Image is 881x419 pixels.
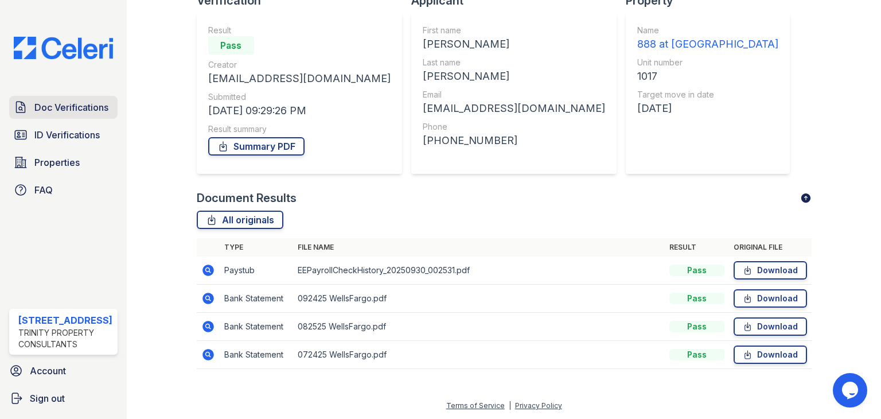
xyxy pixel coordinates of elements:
div: Phone [423,121,605,133]
span: Sign out [30,391,65,405]
div: Pass [669,293,724,304]
div: Last name [423,57,605,68]
td: EEPayrollCheckHistory_20250930_002531.pdf [293,257,665,285]
th: File name [293,238,665,257]
div: Result [208,25,391,36]
a: Download [734,289,807,308]
a: Download [734,317,807,336]
a: Doc Verifications [9,96,118,119]
th: Type [220,238,293,257]
td: 072425 WellsFargo.pdf [293,341,665,369]
div: 888 at [GEOGRAPHIC_DATA] [637,36,778,52]
td: Paystub [220,257,293,285]
div: Pass [669,265,724,276]
div: Target move in date [637,89,778,100]
div: [STREET_ADDRESS] [18,313,113,327]
div: Unit number [637,57,778,68]
div: Pass [208,36,254,55]
span: Doc Verifications [34,100,108,114]
div: Pass [669,321,724,332]
div: Submitted [208,91,391,103]
th: Original file [729,238,812,257]
td: Bank Statement [220,341,293,369]
div: [PERSON_NAME] [423,36,605,52]
div: [PERSON_NAME] [423,68,605,84]
div: [DATE] 09:29:26 PM [208,103,391,119]
a: All originals [197,211,283,229]
div: Trinity Property Consultants [18,327,113,350]
div: Name [637,25,778,36]
a: Account [5,359,122,382]
a: Name 888 at [GEOGRAPHIC_DATA] [637,25,778,52]
a: Sign out [5,387,122,410]
div: | [509,401,511,410]
span: Properties [34,156,80,169]
a: FAQ [9,179,118,201]
div: Pass [669,349,724,360]
a: Privacy Policy [515,401,562,410]
div: 1017 [637,68,778,84]
td: 082525 WellsFargo.pdf [293,313,665,341]
a: Properties [9,151,118,174]
a: Download [734,346,807,364]
div: [DATE] [637,100,778,117]
a: Terms of Service [446,401,505,410]
span: Account [30,364,66,378]
a: Download [734,261,807,280]
td: Bank Statement [220,313,293,341]
span: ID Verifications [34,128,100,142]
a: Summary PDF [208,137,305,156]
td: Bank Statement [220,285,293,313]
div: Document Results [197,190,297,206]
div: Creator [208,59,391,71]
div: First name [423,25,605,36]
div: [EMAIL_ADDRESS][DOMAIN_NAME] [423,100,605,117]
div: [EMAIL_ADDRESS][DOMAIN_NAME] [208,71,391,87]
iframe: chat widget [833,373,870,408]
a: ID Verifications [9,123,118,146]
div: [PHONE_NUMBER] [423,133,605,149]
span: FAQ [34,183,53,197]
div: Email [423,89,605,100]
th: Result [665,238,729,257]
div: Result summary [208,123,391,135]
td: 092425 WellsFargo.pdf [293,285,665,313]
img: CE_Logo_Blue-a8612792a0a2168367f1c8372b55b34899dd931a85d93a1a3d3e32e68fde9ad4.png [5,37,122,59]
